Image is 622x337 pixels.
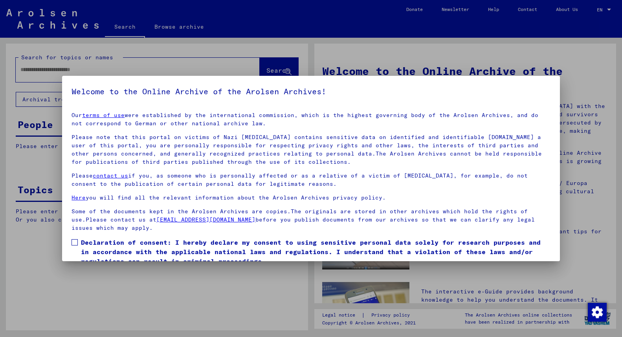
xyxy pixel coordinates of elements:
[72,85,550,98] h5: Welcome to the Online Archive of the Arolsen Archives!
[72,207,550,232] p: Some of the documents kept in the Arolsen Archives are copies.The originals are stored in other a...
[72,133,550,166] p: Please note that this portal on victims of Nazi [MEDICAL_DATA] contains sensitive data on identif...
[81,238,550,266] span: Declaration of consent: I hereby declare my consent to using sensitive personal data solely for r...
[588,303,607,322] img: Change consent
[72,111,550,128] p: Our were established by the international commission, which is the highest governing body of the ...
[72,194,86,201] a: Here
[82,112,125,119] a: terms of use
[72,194,550,202] p: you will find all the relevant information about the Arolsen Archives privacy policy.
[72,172,550,188] p: Please if you, as someone who is personally affected or as a relative of a victim of [MEDICAL_DAT...
[93,172,128,179] a: contact us
[156,216,255,223] a: [EMAIL_ADDRESS][DOMAIN_NAME]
